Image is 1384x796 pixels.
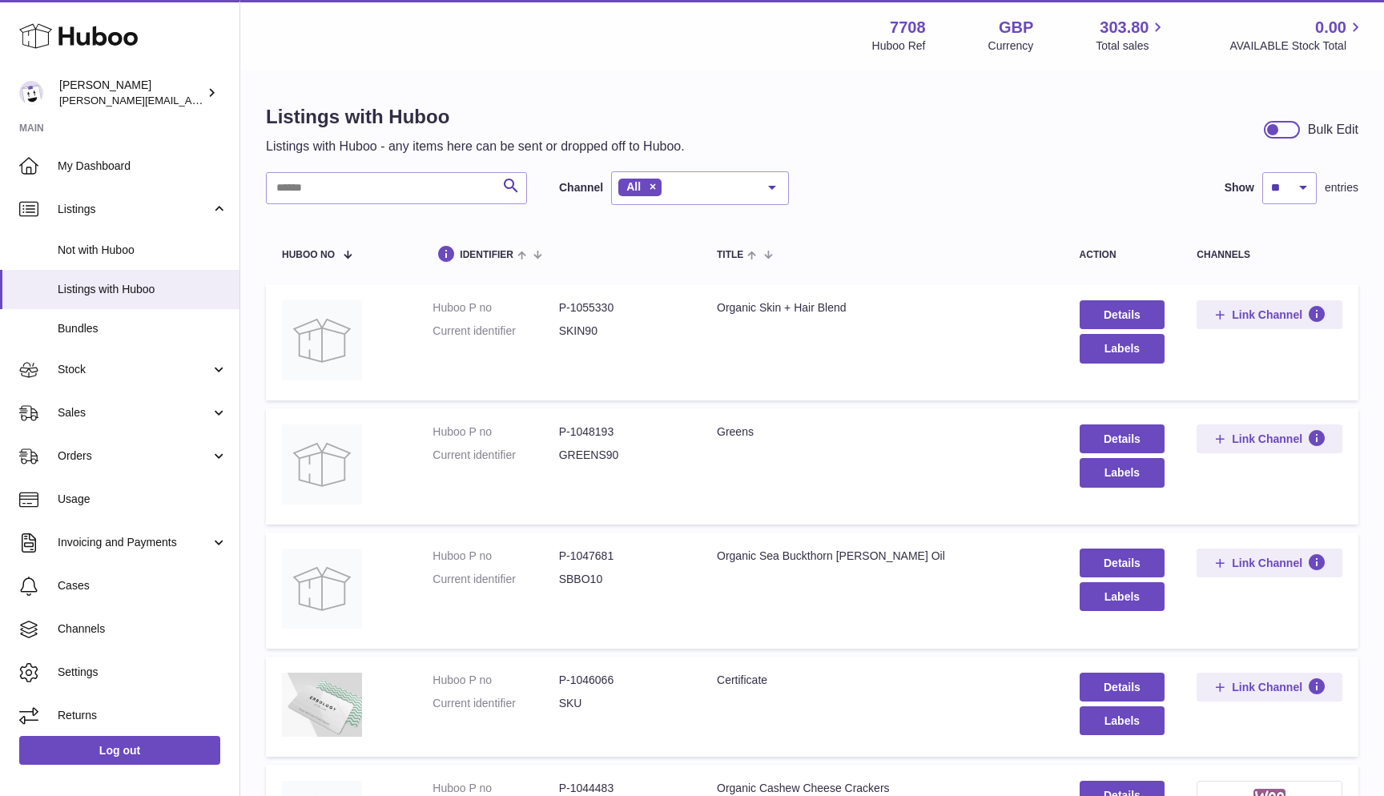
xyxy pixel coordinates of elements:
[1232,556,1302,570] span: Link Channel
[1096,38,1167,54] span: Total sales
[1080,300,1165,329] a: Details
[717,549,1048,564] div: Organic Sea Buckthorn [PERSON_NAME] Oil
[282,673,362,738] img: Certificate
[717,424,1048,440] div: Greens
[1229,38,1365,54] span: AVAILABLE Stock Total
[1197,250,1342,260] div: channels
[432,424,558,440] dt: Huboo P no
[432,781,558,796] dt: Huboo P no
[717,673,1048,688] div: Certificate
[559,572,685,587] dd: SBBO10
[1229,17,1365,54] a: 0.00 AVAILABLE Stock Total
[717,300,1048,316] div: Organic Skin + Hair Blend
[432,324,558,339] dt: Current identifier
[432,549,558,564] dt: Huboo P no
[19,81,43,105] img: victor@erbology.co
[58,321,227,336] span: Bundles
[58,159,227,174] span: My Dashboard
[58,708,227,723] span: Returns
[1080,582,1165,611] button: Labels
[58,282,227,297] span: Listings with Huboo
[559,324,685,339] dd: SKIN90
[59,78,203,108] div: [PERSON_NAME]
[432,572,558,587] dt: Current identifier
[266,138,685,155] p: Listings with Huboo - any items here can be sent or dropped off to Huboo.
[58,362,211,377] span: Stock
[432,300,558,316] dt: Huboo P no
[58,665,227,680] span: Settings
[59,94,321,107] span: [PERSON_NAME][EMAIL_ADDRESS][DOMAIN_NAME]
[1080,424,1165,453] a: Details
[559,300,685,316] dd: P-1055330
[1197,673,1342,702] button: Link Channel
[282,549,362,629] img: Organic Sea Buckthorn Berry Oil
[559,696,685,711] dd: SKU
[282,250,335,260] span: Huboo no
[1100,17,1149,38] span: 303.80
[626,180,641,193] span: All
[559,448,685,463] dd: GREENS90
[58,202,211,217] span: Listings
[1325,180,1358,195] span: entries
[717,781,1048,796] div: Organic Cashew Cheese Crackers
[1080,673,1165,702] a: Details
[1080,458,1165,487] button: Labels
[1080,334,1165,363] button: Labels
[559,781,685,796] dd: P-1044483
[999,17,1033,38] strong: GBP
[559,673,685,688] dd: P-1046066
[559,424,685,440] dd: P-1048193
[1080,250,1165,260] div: action
[1080,549,1165,577] a: Details
[432,696,558,711] dt: Current identifier
[58,448,211,464] span: Orders
[1197,549,1342,577] button: Link Channel
[58,243,227,258] span: Not with Huboo
[58,578,227,593] span: Cases
[988,38,1034,54] div: Currency
[559,180,603,195] label: Channel
[282,424,362,505] img: Greens
[559,549,685,564] dd: P-1047681
[266,104,685,130] h1: Listings with Huboo
[1080,706,1165,735] button: Labels
[58,492,227,507] span: Usage
[58,535,211,550] span: Invoicing and Payments
[890,17,926,38] strong: 7708
[460,250,513,260] span: identifier
[717,250,743,260] span: title
[872,38,926,54] div: Huboo Ref
[58,405,211,420] span: Sales
[1232,308,1302,322] span: Link Channel
[19,736,220,765] a: Log out
[1232,432,1302,446] span: Link Channel
[432,448,558,463] dt: Current identifier
[1315,17,1346,38] span: 0.00
[1197,300,1342,329] button: Link Channel
[1197,424,1342,453] button: Link Channel
[432,673,558,688] dt: Huboo P no
[1096,17,1167,54] a: 303.80 Total sales
[58,621,227,637] span: Channels
[1308,121,1358,139] div: Bulk Edit
[1232,680,1302,694] span: Link Channel
[1225,180,1254,195] label: Show
[282,300,362,380] img: Organic Skin + Hair Blend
